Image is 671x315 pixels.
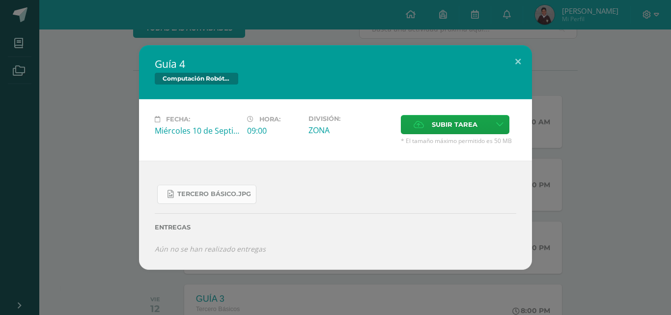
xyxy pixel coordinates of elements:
span: * El tamaño máximo permitido es 50 MB [401,137,516,145]
div: Miércoles 10 de Septiembre [155,125,239,136]
i: Aún no se han realizado entregas [155,244,266,254]
span: Subir tarea [432,115,477,134]
span: Fecha: [166,115,190,123]
span: Hora: [259,115,280,123]
span: Tercero Básico.jpg [177,190,251,198]
label: División: [308,115,393,122]
a: Tercero Básico.jpg [157,185,256,204]
label: Entregas [155,224,516,231]
span: Computación Robótica [155,73,238,85]
div: 09:00 [247,125,301,136]
div: ZONA [308,125,393,136]
h2: Guía 4 [155,57,516,71]
button: Close (Esc) [504,45,532,79]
